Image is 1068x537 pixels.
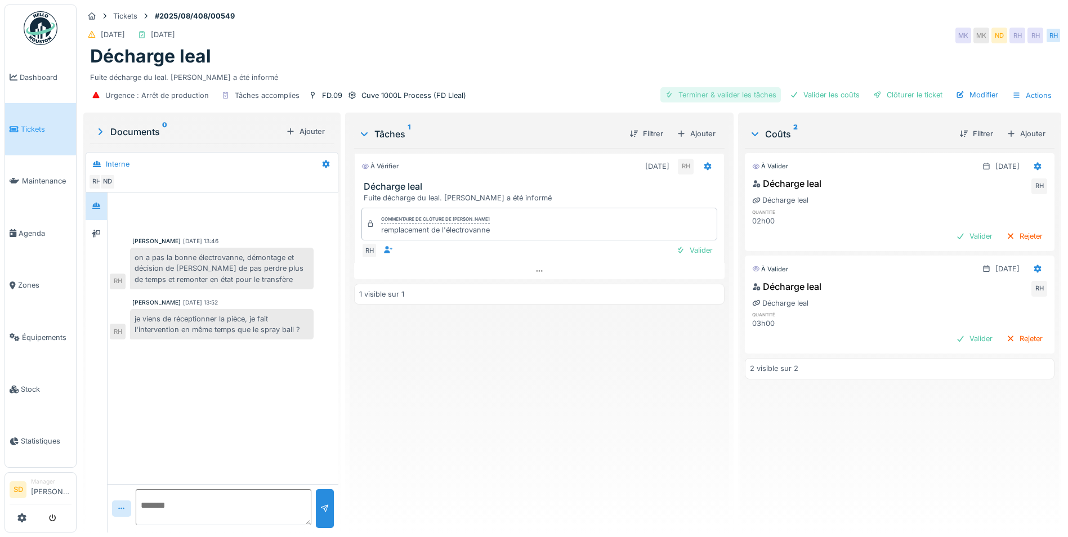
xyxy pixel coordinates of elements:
h6: quantité [752,311,848,318]
div: Coûts [749,127,950,141]
div: À vérifier [361,162,399,171]
div: RH [1045,28,1061,43]
div: [DATE] [101,29,125,40]
div: 2 visible sur 2 [750,363,798,374]
div: Décharge leal [752,280,821,293]
div: MK [973,28,989,43]
div: À valider [752,265,788,274]
sup: 1 [408,127,410,141]
div: Rejeter [1002,229,1047,244]
div: Décharge leal [752,195,808,205]
span: Stock [21,384,72,395]
div: MK [955,28,971,43]
div: Documents [95,125,281,138]
div: je viens de réceptionner la pièce, je fait l'intervention en même temps que le spray ball ? [130,309,314,339]
a: Statistiques [5,415,76,467]
div: on a pas la bonne électrovanne, démontage et décision de [PERSON_NAME] de pas perdre plus de temp... [130,248,314,289]
a: Zones [5,259,76,311]
div: RH [678,159,694,174]
div: Décharge leal [752,298,808,308]
a: Maintenance [5,155,76,207]
div: Interne [106,159,129,169]
div: RH [1031,281,1047,297]
sup: 0 [162,125,167,138]
h3: Décharge leal [364,181,720,192]
strong: #2025/08/408/00549 [150,11,239,21]
div: Ajouter [1002,126,1050,141]
img: Badge_color-CXgf-gQk.svg [24,11,57,45]
span: Dashboard [20,72,72,83]
div: Filtrer [955,126,998,141]
a: Tickets [5,103,76,155]
div: Commentaire de clôture de [PERSON_NAME] [381,216,490,223]
div: Modifier [951,87,1003,102]
div: Ajouter [281,124,329,139]
div: Cuve 1000L Process (FD Lleal) [361,90,466,101]
div: Terminer & valider les tâches [660,87,781,102]
div: Ajouter [672,126,720,141]
div: ND [100,174,115,190]
div: RH [1031,178,1047,194]
span: Statistiques [21,436,72,446]
span: Zones [18,280,72,290]
a: SD Manager[PERSON_NAME] [10,477,72,504]
div: RH [361,243,377,258]
h6: quantité [752,208,848,216]
div: 1 visible sur 1 [359,289,404,299]
div: Tâches accomplies [235,90,300,101]
div: RH [110,274,126,289]
li: SD [10,481,26,498]
div: Urgence : Arrêt de production [105,90,209,101]
span: Maintenance [22,176,72,186]
div: ND [991,28,1007,43]
a: Dashboard [5,51,76,103]
div: FD.09 [322,90,342,101]
div: Clôturer le ticket [869,87,947,102]
span: Tickets [21,124,72,135]
span: Agenda [19,228,72,239]
div: Valider [672,243,717,258]
div: 02h00 [752,216,848,226]
div: Manager [31,477,72,486]
div: RH [1009,28,1025,43]
div: RH [110,324,126,339]
span: Équipements [22,332,72,343]
a: Agenda [5,207,76,259]
div: Décharge leal [752,177,821,190]
div: Tâches [359,127,620,141]
div: Rejeter [1002,331,1047,346]
div: [DATE] 13:46 [183,237,218,245]
div: Filtrer [625,126,668,141]
div: Valider [951,331,997,346]
div: Valider [951,229,997,244]
div: RH [88,174,104,190]
div: 03h00 [752,318,848,329]
div: [DATE] [995,263,1020,274]
div: À valider [752,162,788,171]
div: [PERSON_NAME] [132,298,181,307]
div: RH [1027,28,1043,43]
div: Tickets [113,11,137,21]
div: [DATE] [995,161,1020,172]
sup: 2 [793,127,798,141]
div: Valider les coûts [785,87,864,102]
div: [PERSON_NAME] [132,237,181,245]
div: [DATE] [645,161,669,172]
h1: Décharge leal [90,46,211,67]
div: [DATE] 13:52 [183,298,218,307]
a: Équipements [5,311,76,363]
li: [PERSON_NAME] [31,477,72,502]
div: Fuite décharge du leal. [PERSON_NAME] a été informé [90,68,1054,83]
a: Stock [5,363,76,415]
div: Fuite décharge du leal. [PERSON_NAME] a été informé [364,193,720,203]
div: Actions [1007,87,1057,104]
div: [DATE] [151,29,175,40]
div: remplacement de l'électrovanne [381,225,490,235]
